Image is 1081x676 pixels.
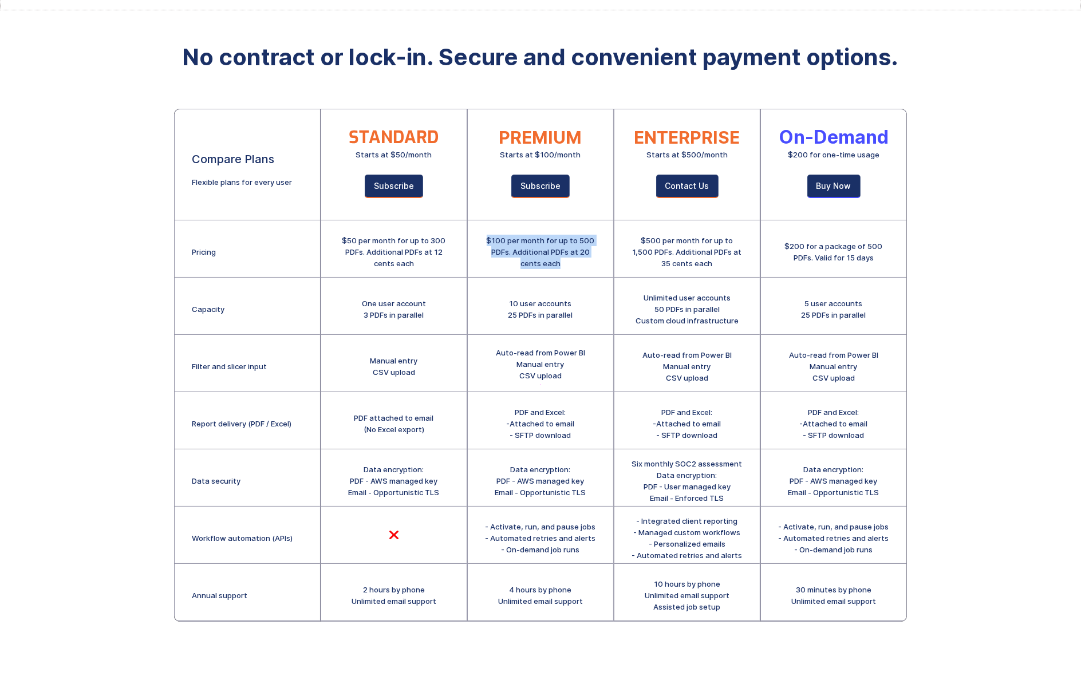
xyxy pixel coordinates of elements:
div: Compare Plans [192,153,274,165]
div: Capacity [192,303,224,315]
div: $200 for one-time usage [788,149,879,160]
div: $100 per month for up to 500 PDFs. Additional PDFs at 20 cents each [485,235,596,269]
div: PREMIUM [499,132,582,143]
div: On-Demand [779,132,889,143]
div: Report delivery (PDF / Excel) [192,418,291,429]
div: Starts at $50/month [356,149,432,160]
div: $50 per month for up to 300 PDFs. Additional PDFs at 12 cents each [338,235,449,269]
div: Data encryption: PDF - AWS managed key Email - Opportunistic TLS [788,464,879,498]
div: Manual entry CSV upload [370,355,418,378]
div: Data encryption: PDF - AWS managed key Email - Opportunistic TLS [495,464,586,498]
div: Auto-read from Power BI Manual entry CSV upload [496,347,585,381]
div: PDF and Excel: -Attached to email - SFTP download [653,406,721,441]
div: 2 hours by phone Unlimited email support [352,584,436,607]
div: Unlimited user accounts 50 PDFs in parallel Custom cloud infrastructure [636,292,739,326]
div: Workflow automation (APIs) [192,532,293,544]
a: Buy Now [807,175,861,198]
div: 10 user accounts 25 PDFs in parallel [508,298,573,321]
div: Starts at $100/month [500,149,581,160]
a: Subscribe [511,175,570,198]
div: Auto-read from Power BI Manual entry CSV upload [789,349,878,384]
div: Data security [192,475,240,487]
div: Annual support [192,590,247,601]
div: PDF attached to email (No Excel export) [354,412,434,435]
div: Data encryption: PDF - AWS managed key Email - Opportunistic TLS [349,464,440,498]
div: Auto-read from Power BI Manual entry CSV upload [642,349,732,384]
div: ENTERPRISE [634,132,740,143]
div: Flexible plans for every user [192,176,292,188]
div: Filter and slicer input [192,361,267,372]
a: Contact Us [656,175,719,198]
a: Subscribe [365,175,423,198]
div: 4 hours by phone Unlimited email support [498,584,583,607]
div: - Activate, run, and pause jobs - Automated retries and alerts - On-demand job runs [486,521,596,555]
div: Starts at $500/month [646,149,728,160]
div: - Activate, run, and pause jobs - Automated retries and alerts - On-demand job runs [779,521,889,555]
div: Pricing [192,246,216,258]
div: STANDARD [349,132,439,143]
div: - Integrated client reporting - Managed custom workflows - Personalized emails - Automated retrie... [632,515,743,561]
div: One user account 3 PDFs in parallel [362,298,426,321]
div: 10 hours by phone Unlimited email support Assisted job setup [645,578,729,612]
div: 5 user accounts 25 PDFs in parallel [802,298,866,321]
div: 30 minutes by phone Unlimited email support [791,584,876,607]
div: Six monthly SOC2 assessment Data encryption: PDF - User managed key Email - Enforced TLS [632,458,743,504]
strong: No contract or lock-in. Secure and convenient payment options. [183,43,899,71]
div:  [388,529,400,541]
div: $500 per month for up to 1,500 PDFs. Additional PDFs at 35 cents each [632,235,743,269]
div: PDF and Excel: -Attached to email - SFTP download [507,406,575,441]
div: $200 for a package of 500 PDFs. Valid for 15 days [778,240,889,263]
div: PDF and Excel: -Attached to email - SFTP download [800,406,868,441]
